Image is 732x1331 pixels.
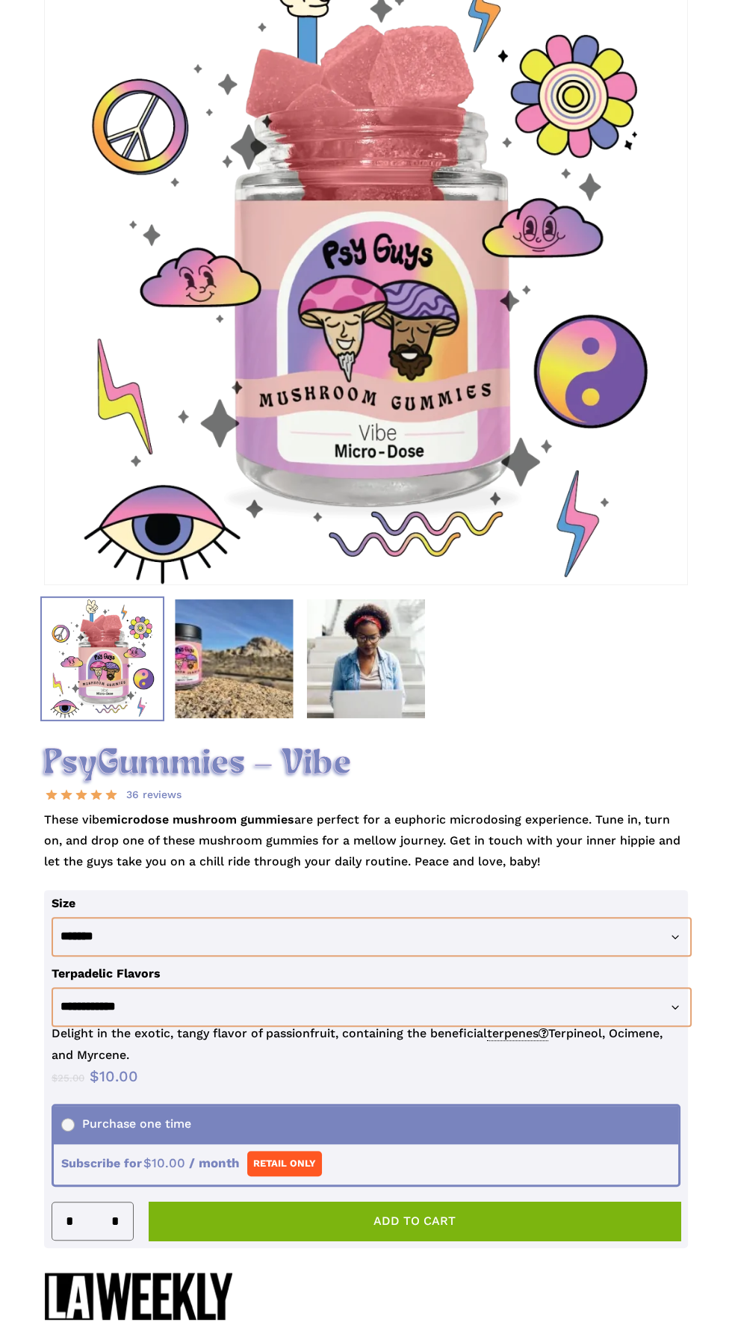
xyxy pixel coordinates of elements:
span: Purchase one time [61,1117,191,1131]
p: Delight in the exotic, tangy flavor of passionfruit, containing the beneficial Terpineol, Ocimene... [52,1023,680,1066]
bdi: 10.00 [90,1067,138,1085]
h2: PsyGummies – Vibe [44,744,688,785]
img: PsyGuys Microdose Mushroom gummies jar on rocky desert landscape [172,596,296,720]
span: $ [90,1067,99,1085]
p: These vibe are perfect for a euphoric microdosing experience. Tune in, turn on, and drop one of t... [44,809,688,890]
label: Terpadelic Flavors [52,966,161,981]
span: $ [52,1072,58,1084]
span: terpenes [487,1026,548,1041]
bdi: 25.00 [52,1072,84,1084]
img: Psychedelic mushroom gummies with vibrant icons and symbols. [40,596,164,720]
img: La Weekly Logo [44,1272,232,1321]
strong: microdose mushroom gummies [106,812,294,827]
input: Product quantity [78,1202,107,1240]
label: Size [52,896,75,910]
img: A woman in a denim shirt and red headband using a laptop on stairs. [304,596,428,720]
button: Add to cart [149,1202,680,1241]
